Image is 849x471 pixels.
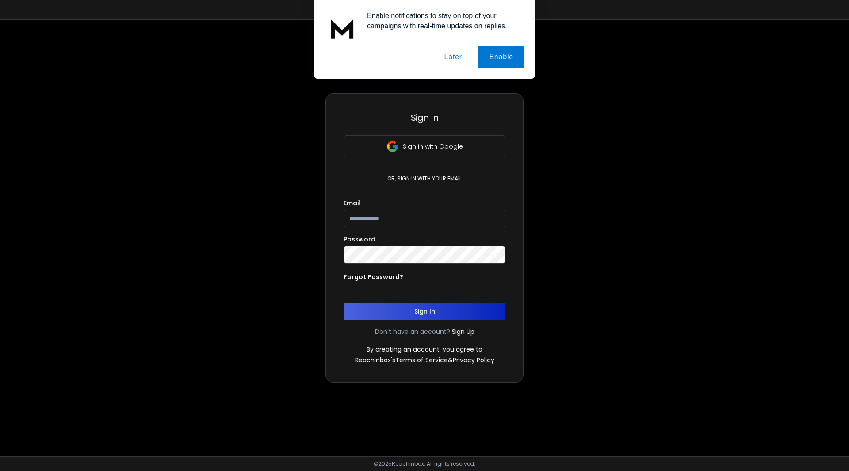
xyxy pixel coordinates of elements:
[344,200,360,206] label: Email
[344,272,403,281] p: Forgot Password?
[452,327,474,336] a: Sign Up
[344,135,505,157] button: Sign in with Google
[433,46,473,68] button: Later
[325,11,360,46] img: notification icon
[344,303,505,320] button: Sign In
[360,11,524,31] div: Enable notifications to stay on top of your campaigns with real-time updates on replies.
[478,46,524,68] button: Enable
[355,356,494,364] p: ReachInbox's &
[367,345,482,354] p: By creating an account, you agree to
[374,460,475,467] p: © 2025 Reachinbox. All rights reserved.
[344,111,505,124] h3: Sign In
[403,142,463,151] p: Sign in with Google
[344,236,375,242] label: Password
[395,356,448,364] a: Terms of Service
[384,175,465,182] p: or, sign in with your email
[453,356,494,364] a: Privacy Policy
[375,327,450,336] p: Don't have an account?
